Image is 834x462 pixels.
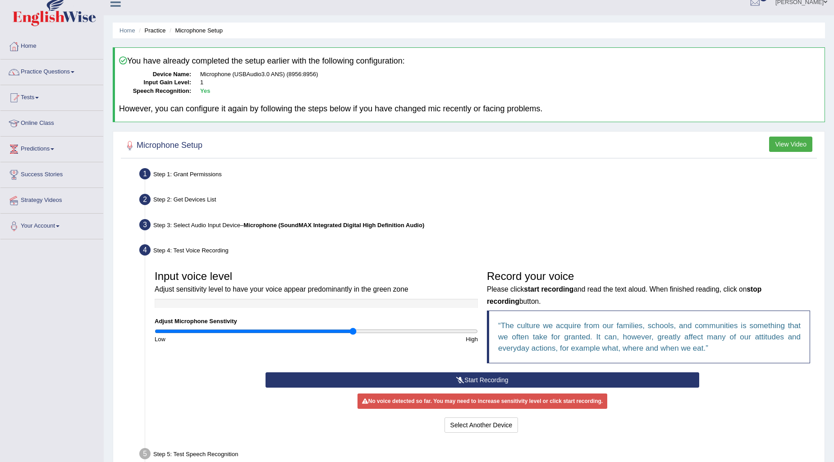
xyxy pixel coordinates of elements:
[487,285,761,305] b: stop recording
[240,222,424,229] span: –
[0,188,103,210] a: Strategy Videos
[357,393,607,409] div: No voice detected so far. You may need to increase sensitivity level or click start recording.
[150,335,316,343] div: Low
[769,137,812,152] button: View Video
[0,111,103,133] a: Online Class
[0,85,103,108] a: Tests
[498,321,801,352] q: The culture we acquire from our families, schools, and communities is something that we often tak...
[155,285,408,293] small: Adjust sensitivity level to have your voice appear predominantly in the green zone
[487,285,761,305] small: Please click and read the text aloud. When finished reading, click on button.
[119,78,191,87] dt: Input Gain Level:
[123,139,202,152] h2: Microphone Setup
[0,137,103,159] a: Predictions
[155,270,478,294] h3: Input voice level
[119,27,135,34] a: Home
[135,216,820,236] div: Step 3: Select Audio Input Device
[200,70,820,79] dd: Microphone (USBAudio3.0 ANS) (8956:8956)
[243,222,424,229] b: Microphone (SoundMAX Integrated Digital High Definition Audio)
[0,214,103,236] a: Your Account
[135,242,820,261] div: Step 4: Test Voice Recording
[200,87,210,94] b: Yes
[119,87,191,96] dt: Speech Recognition:
[135,191,820,211] div: Step 2: Get Devices List
[487,270,810,306] h3: Record your voice
[119,105,820,114] h4: However, you can configure it again by following the steps below if you have changed mic recently...
[444,417,518,433] button: Select Another Device
[135,165,820,185] div: Step 1: Grant Permissions
[316,335,483,343] div: High
[167,26,223,35] li: Microphone Setup
[155,317,237,325] label: Adjust Microphone Senstivity
[119,70,191,79] dt: Device Name:
[200,78,820,87] dd: 1
[0,34,103,56] a: Home
[0,59,103,82] a: Practice Questions
[266,372,700,388] button: Start Recording
[0,162,103,185] a: Success Stories
[137,26,165,35] li: Practice
[119,56,820,66] h4: You have already completed the setup earlier with the following configuration:
[524,285,573,293] b: start recording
